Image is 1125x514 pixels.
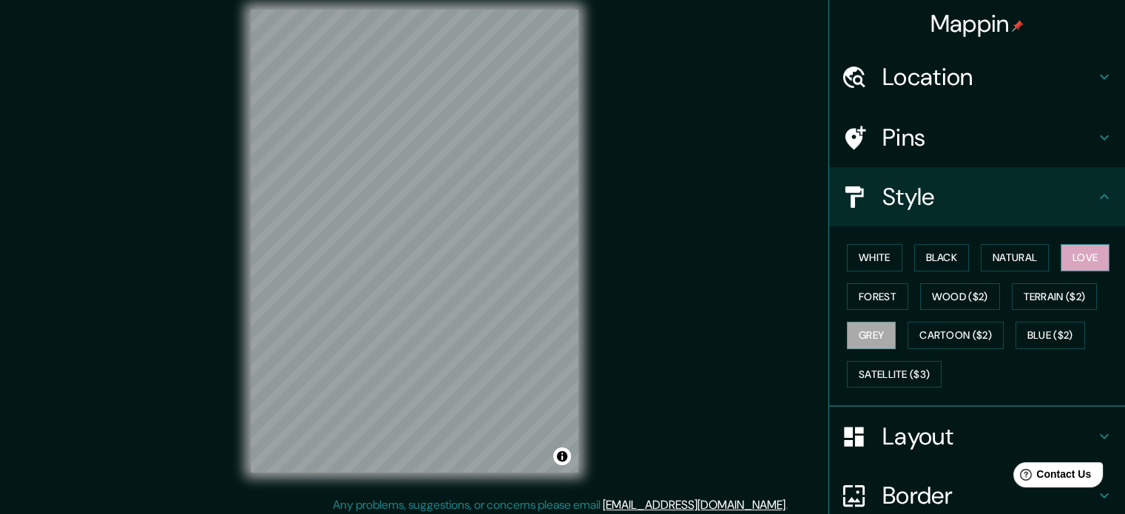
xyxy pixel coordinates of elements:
div: . [788,496,790,514]
button: Love [1061,244,1109,271]
h4: Mappin [930,9,1024,38]
button: Natural [981,244,1049,271]
div: . [790,496,793,514]
div: Pins [829,108,1125,167]
button: Forest [847,283,908,311]
button: Terrain ($2) [1012,283,1098,311]
button: Blue ($2) [1016,322,1085,349]
button: Grey [847,322,896,349]
a: [EMAIL_ADDRESS][DOMAIN_NAME] [603,497,786,513]
h4: Location [882,62,1095,92]
h4: Border [882,481,1095,510]
button: White [847,244,902,271]
div: Style [829,167,1125,226]
button: Satellite ($3) [847,361,942,388]
button: Cartoon ($2) [908,322,1004,349]
h4: Layout [882,422,1095,451]
p: Any problems, suggestions, or concerns please email . [333,496,788,514]
div: Layout [829,407,1125,466]
button: Black [914,244,970,271]
button: Toggle attribution [553,447,571,465]
div: Location [829,47,1125,106]
canvas: Map [251,10,578,473]
iframe: Help widget launcher [993,456,1109,498]
img: pin-icon.png [1012,20,1024,32]
h4: Pins [882,123,1095,152]
h4: Style [882,182,1095,212]
button: Wood ($2) [920,283,1000,311]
